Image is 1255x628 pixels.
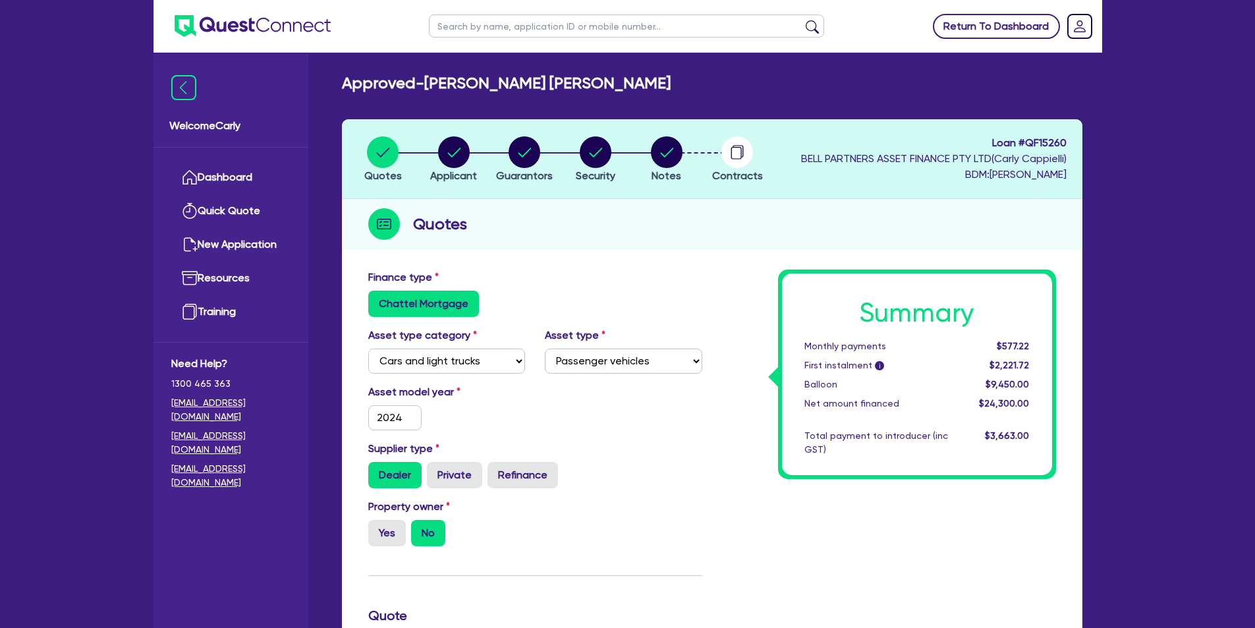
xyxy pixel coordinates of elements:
[171,462,291,490] a: [EMAIL_ADDRESS][DOMAIN_NAME]
[364,169,402,182] span: Quotes
[801,152,1067,165] span: BELL PARTNERS ASSET FINANCE PTY LTD ( Carly Cappielli )
[411,520,445,546] label: No
[171,377,291,391] span: 1300 465 363
[933,14,1060,39] a: Return To Dashboard
[368,328,477,343] label: Asset type category
[712,169,763,182] span: Contracts
[171,396,291,424] a: [EMAIL_ADDRESS][DOMAIN_NAME]
[171,194,291,228] a: Quick Quote
[171,262,291,295] a: Resources
[575,136,616,185] button: Security
[342,74,671,93] h2: Approved - [PERSON_NAME] [PERSON_NAME]
[986,379,1029,389] span: $9,450.00
[1063,9,1097,43] a: Dropdown toggle
[430,169,477,182] span: Applicant
[576,169,615,182] span: Security
[171,161,291,194] a: Dashboard
[875,361,884,370] span: i
[985,430,1029,441] span: $3,663.00
[169,118,293,134] span: Welcome Carly
[795,339,958,353] div: Monthly payments
[171,295,291,329] a: Training
[990,360,1029,370] span: $2,221.72
[175,15,331,37] img: quest-connect-logo-blue
[496,169,553,182] span: Guarantors
[171,75,196,100] img: icon-menu-close
[795,378,958,391] div: Balloon
[495,136,553,185] button: Guarantors
[804,297,1030,329] h1: Summary
[545,328,605,343] label: Asset type
[368,441,439,457] label: Supplier type
[429,14,824,38] input: Search by name, application ID or mobile number...
[413,212,467,236] h2: Quotes
[368,462,422,488] label: Dealer
[650,136,683,185] button: Notes
[795,358,958,372] div: First instalment
[182,237,198,252] img: new-application
[182,304,198,320] img: training
[171,429,291,457] a: [EMAIL_ADDRESS][DOMAIN_NAME]
[488,462,558,488] label: Refinance
[182,270,198,286] img: resources
[795,429,958,457] div: Total payment to introducer (inc GST)
[171,228,291,262] a: New Application
[368,520,406,546] label: Yes
[652,169,681,182] span: Notes
[801,135,1067,151] span: Loan # QF15260
[182,203,198,219] img: quick-quote
[711,136,764,185] button: Contracts
[801,167,1067,183] span: BDM: [PERSON_NAME]
[997,341,1029,351] span: $577.22
[979,398,1029,409] span: $24,300.00
[364,136,403,185] button: Quotes
[368,270,439,285] label: Finance type
[171,356,291,372] span: Need Help?
[358,384,536,400] label: Asset model year
[368,208,400,240] img: step-icon
[430,136,478,185] button: Applicant
[427,462,482,488] label: Private
[368,499,450,515] label: Property owner
[368,291,479,317] label: Chattel Mortgage
[795,397,958,411] div: Net amount financed
[368,608,702,623] h3: Quote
